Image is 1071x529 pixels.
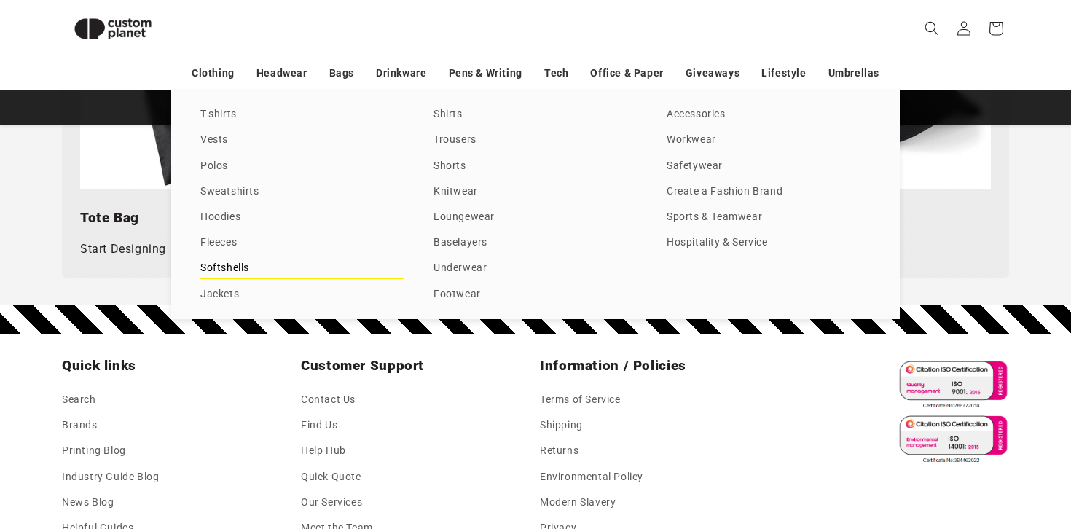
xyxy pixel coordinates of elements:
[200,259,404,278] a: Softshells
[200,105,404,125] a: T-shirts
[433,182,637,202] a: Knitwear
[301,490,362,515] a: Our Services
[200,233,404,253] a: Fleeces
[667,233,871,253] a: Hospitality & Service
[62,412,98,438] a: Brands
[686,60,739,86] a: Giveaways
[200,208,404,227] a: Hoodies
[893,357,1009,412] img: ISO 9001 Certified
[433,105,637,125] a: Shirts
[301,412,337,438] a: Find Us
[667,208,871,227] a: Sports & Teamwear
[540,490,616,515] a: Modern Slavery
[200,130,404,150] a: Vests
[329,60,354,86] a: Bags
[667,157,871,176] a: Safetywear
[828,60,879,86] a: Umbrellas
[433,285,637,305] a: Footwear
[540,391,621,412] a: Terms of Service
[256,60,307,86] a: Headwear
[301,438,346,463] a: Help Hub
[200,182,404,202] a: Sweatshirts
[821,372,1071,529] iframe: Chat Widget
[301,391,356,412] a: Contact Us
[433,233,637,253] a: Baselayers
[590,60,663,86] a: Office & Paper
[200,285,404,305] a: Jackets
[62,6,164,52] img: Custom Planet
[200,157,404,176] a: Polos
[540,464,643,490] a: Environmental Policy
[916,12,948,44] summary: Search
[544,60,568,86] a: Tech
[62,357,292,375] h2: Quick links
[301,357,531,375] h2: Customer Support
[540,357,770,375] h2: Information / Policies
[62,464,159,490] a: Industry Guide Blog
[667,130,871,150] a: Workwear
[192,60,235,86] a: Clothing
[540,412,583,438] a: Shipping
[433,157,637,176] a: Shorts
[433,130,637,150] a: Trousers
[376,60,426,86] a: Drinkware
[761,60,806,86] a: Lifestyle
[62,391,96,412] a: Search
[667,105,871,125] a: Accessories
[433,208,637,227] a: Loungewear
[540,438,578,463] a: Returns
[62,438,126,463] a: Printing Blog
[301,464,361,490] a: Quick Quote
[449,60,522,86] a: Pens & Writing
[667,182,871,202] a: Create a Fashion Brand
[62,490,114,515] a: News Blog
[433,259,637,278] a: Underwear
